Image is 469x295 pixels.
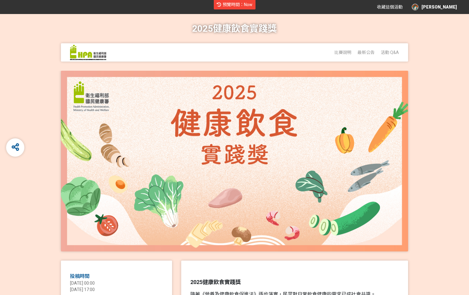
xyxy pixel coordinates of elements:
span: [DATE] 00:00 [70,281,95,286]
span: [DATE] 17:00 [70,287,95,292]
a: 最新公告 [358,50,375,55]
span: 收藏這個活動 [377,5,403,9]
strong: 2025健康飲食實踐獎 [190,279,241,285]
a: 比賽說明 [334,50,351,55]
img: 2025健康飲食實踐獎 [70,45,106,60]
h1: 2025健康飲食實踐獎 [192,14,277,43]
span: 預覽時間：Now [223,2,252,7]
a: 活動 Q&A [381,50,399,55]
span: 投稿時間 [70,273,90,279]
